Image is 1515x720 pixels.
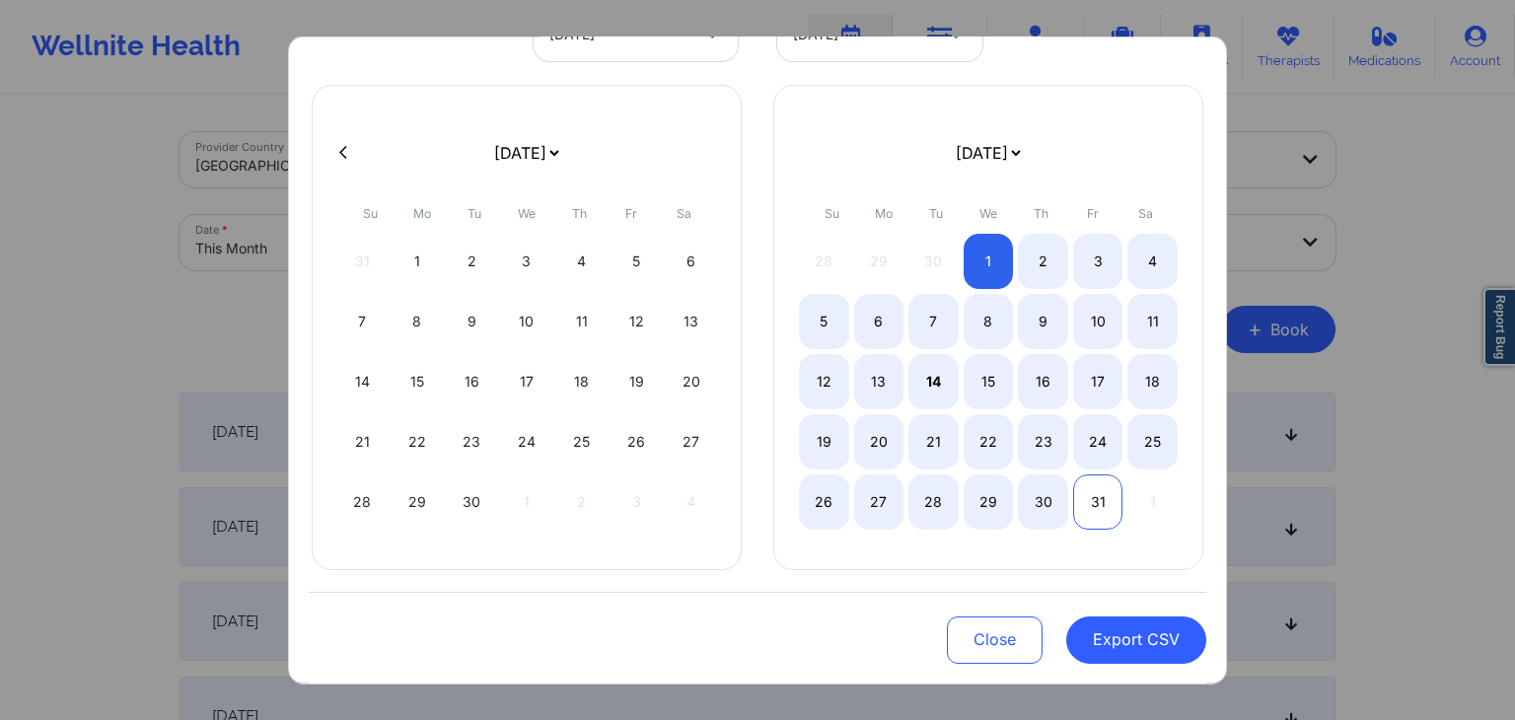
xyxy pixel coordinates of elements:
abbr: Saturday [677,206,691,221]
div: Wed Oct 15 2025 [964,354,1014,409]
div: Sat Oct 18 2025 [1127,354,1178,409]
abbr: Saturday [1138,206,1153,221]
div: Tue Sep 09 2025 [447,294,497,349]
div: Wed Sep 17 2025 [502,354,552,409]
button: Close [947,616,1043,664]
div: Fri Sep 05 2025 [612,234,662,289]
div: Mon Sep 15 2025 [393,354,443,409]
abbr: Sunday [825,206,839,221]
div: Fri Oct 31 2025 [1073,474,1123,530]
div: Mon Oct 13 2025 [854,354,904,409]
div: Thu Sep 04 2025 [556,234,607,289]
div: Tue Oct 14 2025 [908,354,959,409]
div: Tue Oct 07 2025 [908,294,959,349]
div: Sun Sep 07 2025 [337,294,388,349]
div: Sun Oct 12 2025 [799,354,849,409]
abbr: Sunday [363,206,378,221]
div: Sun Oct 19 2025 [799,414,849,469]
div: Tue Sep 30 2025 [447,474,497,530]
div: Mon Sep 01 2025 [393,234,443,289]
div: Fri Oct 24 2025 [1073,414,1123,469]
div: Sat Sep 20 2025 [666,354,716,409]
div: Sun Sep 14 2025 [337,354,388,409]
abbr: Friday [1087,206,1099,221]
div: Wed Sep 03 2025 [502,234,552,289]
div: Mon Sep 08 2025 [393,294,443,349]
div: Fri Sep 19 2025 [612,354,662,409]
div: Wed Sep 24 2025 [502,414,552,469]
div: Wed Oct 08 2025 [964,294,1014,349]
div: Sun Oct 05 2025 [799,294,849,349]
div: Fri Oct 10 2025 [1073,294,1123,349]
div: Wed Sep 10 2025 [502,294,552,349]
div: Sat Oct 04 2025 [1127,234,1178,289]
abbr: Thursday [572,206,587,221]
div: Sun Sep 21 2025 [337,414,388,469]
abbr: Tuesday [929,206,943,221]
div: Wed Oct 29 2025 [964,474,1014,530]
div: Fri Oct 17 2025 [1073,354,1123,409]
div: Sun Oct 26 2025 [799,474,849,530]
div: Fri Sep 12 2025 [612,294,662,349]
div: Tue Sep 16 2025 [447,354,497,409]
abbr: Tuesday [468,206,481,221]
div: Wed Oct 01 2025 [964,234,1014,289]
div: Sat Sep 13 2025 [666,294,716,349]
div: Mon Sep 22 2025 [393,414,443,469]
div: Sat Sep 06 2025 [666,234,716,289]
div: Sat Oct 11 2025 [1127,294,1178,349]
abbr: Monday [875,206,893,221]
abbr: Wednesday [518,206,536,221]
div: Thu Sep 18 2025 [556,354,607,409]
div: Thu Oct 09 2025 [1018,294,1068,349]
abbr: Wednesday [979,206,997,221]
div: Sat Sep 27 2025 [666,414,716,469]
div: Tue Oct 28 2025 [908,474,959,530]
div: Thu Oct 02 2025 [1018,234,1068,289]
div: Tue Sep 23 2025 [447,414,497,469]
abbr: Monday [413,206,431,221]
div: Thu Oct 16 2025 [1018,354,1068,409]
div: Mon Sep 29 2025 [393,474,443,530]
div: Mon Oct 06 2025 [854,294,904,349]
div: Wed Oct 22 2025 [964,414,1014,469]
button: Export CSV [1066,616,1206,664]
div: Tue Oct 21 2025 [908,414,959,469]
abbr: Friday [625,206,637,221]
div: Thu Sep 11 2025 [556,294,607,349]
div: Sun Sep 28 2025 [337,474,388,530]
div: Tue Sep 02 2025 [447,234,497,289]
div: Thu Oct 23 2025 [1018,414,1068,469]
div: Thu Oct 30 2025 [1018,474,1068,530]
div: Mon Oct 27 2025 [854,474,904,530]
div: Sat Oct 25 2025 [1127,414,1178,469]
div: Thu Sep 25 2025 [556,414,607,469]
div: Fri Oct 03 2025 [1073,234,1123,289]
div: Fri Sep 26 2025 [612,414,662,469]
abbr: Thursday [1034,206,1048,221]
div: Mon Oct 20 2025 [854,414,904,469]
